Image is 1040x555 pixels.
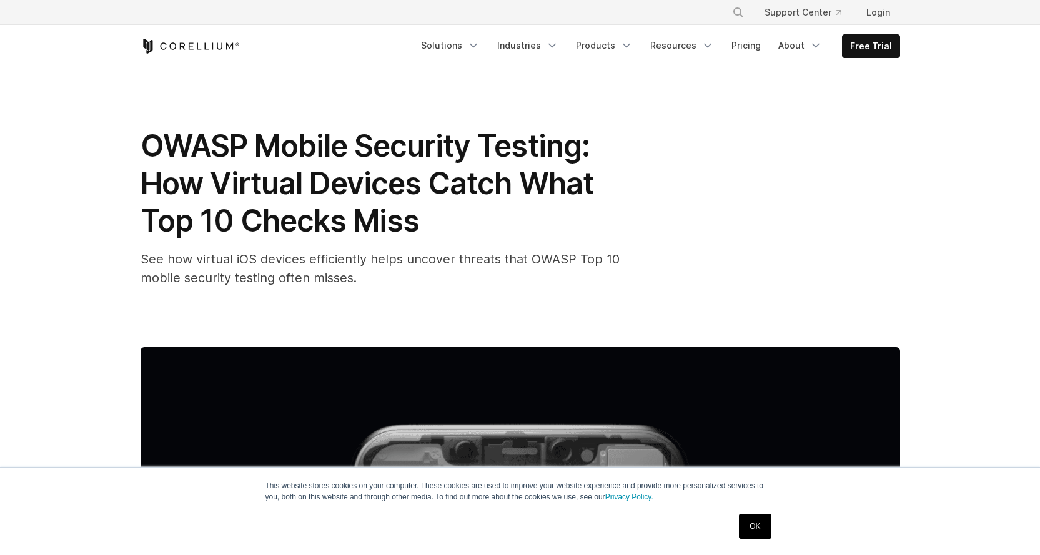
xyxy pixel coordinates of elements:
[727,1,750,24] button: Search
[856,1,900,24] a: Login
[414,34,487,57] a: Solutions
[717,1,900,24] div: Navigation Menu
[771,34,830,57] a: About
[843,35,899,57] a: Free Trial
[724,34,768,57] a: Pricing
[755,1,851,24] a: Support Center
[643,34,721,57] a: Resources
[265,480,775,503] p: This website stores cookies on your computer. These cookies are used to improve your website expe...
[141,39,240,54] a: Corellium Home
[414,34,900,58] div: Navigation Menu
[739,514,771,539] a: OK
[141,127,593,239] span: OWASP Mobile Security Testing: How Virtual Devices Catch What Top 10 Checks Miss
[490,34,566,57] a: Industries
[141,252,620,285] span: See how virtual iOS devices efficiently helps uncover threats that OWASP Top 10 mobile security t...
[605,493,653,501] a: Privacy Policy.
[568,34,640,57] a: Products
